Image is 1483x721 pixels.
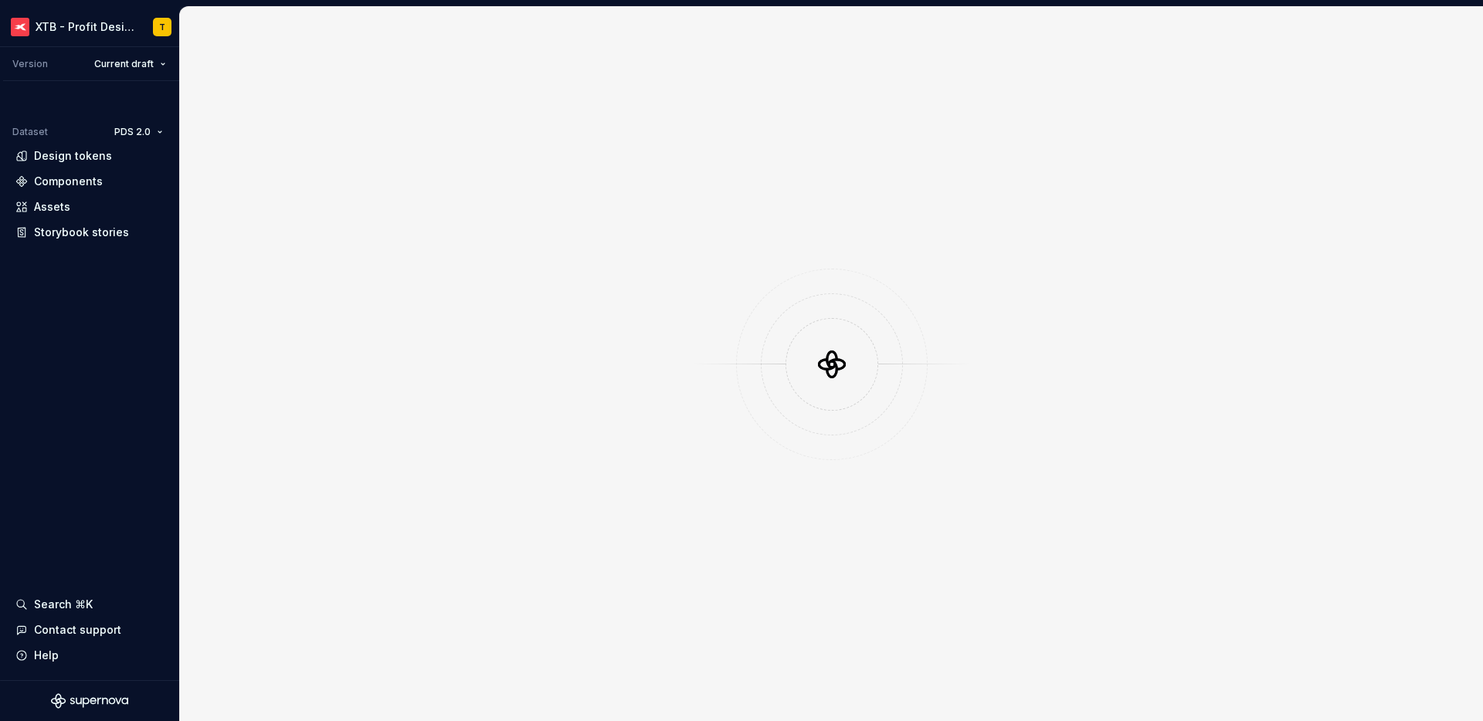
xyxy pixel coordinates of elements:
div: Help [34,648,59,663]
span: PDS 2.0 [114,126,151,138]
div: XTB - Profit Design System [36,19,134,35]
div: Search ⌘K [34,597,93,612]
div: Storybook stories [34,225,129,240]
a: Assets [9,195,170,219]
div: Contact support [34,622,121,638]
div: Version [12,58,48,70]
span: Current draft [94,58,154,70]
button: Current draft [87,53,173,75]
button: PDS 2.0 [107,121,170,143]
img: 69bde2f7-25a0-4577-ad58-aa8b0b39a544.png [11,18,29,36]
div: Components [34,174,103,189]
svg: Supernova Logo [51,693,128,709]
a: Design tokens [9,144,170,168]
button: Help [9,643,170,668]
button: Contact support [9,618,170,642]
div: Assets [34,199,70,215]
button: XTB - Profit Design SystemT [3,10,176,43]
a: Components [9,169,170,194]
button: Search ⌘K [9,592,170,617]
div: Dataset [12,126,48,138]
a: Storybook stories [9,220,170,245]
div: Design tokens [34,148,112,164]
div: T [159,21,165,33]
